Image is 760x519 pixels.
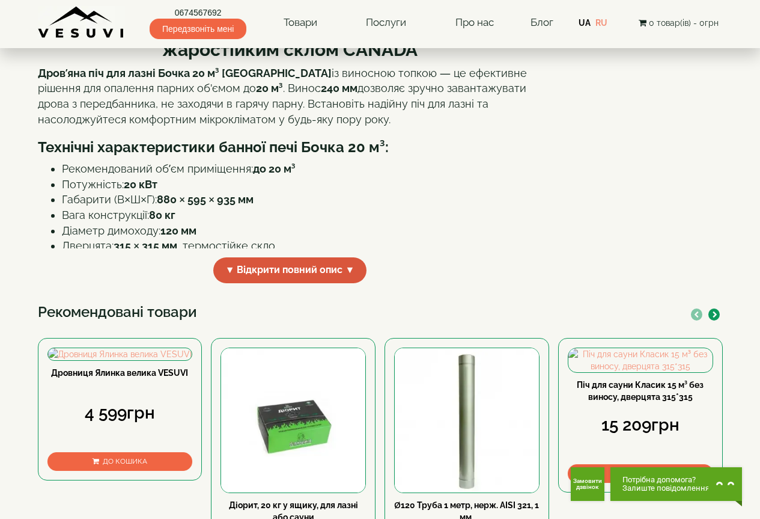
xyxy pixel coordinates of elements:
span: Потрібна допомога? [622,476,710,484]
strong: 880 × 595 × 935 мм [157,193,254,206]
img: Піч для сауни Класик 15 м³ без виносу, дверцята 315*315 [568,348,713,372]
button: До кошика [47,452,193,471]
button: Get Call button [571,467,604,501]
strong: 240 мм [321,82,357,94]
li: Діаметр димоходу: [62,223,543,239]
strong: 20 кВт [124,178,157,191]
strong: 120 мм [160,224,196,237]
a: UA [579,18,591,28]
a: Дровниця Ялинка велика VESUVI [51,368,188,378]
button: Chat button [610,467,742,501]
a: 0674567692 [150,7,246,19]
span: До кошика [103,457,147,465]
strong: 315 × 315 мм [114,239,177,252]
a: Піч для сауни Класик 15 м³ без виносу, дверцята 315*315 [577,380,704,402]
img: Дровниця Ялинка велика VESUVI [48,348,192,360]
span: Залиште повідомлення [622,484,710,493]
li: Потужність: [62,177,543,192]
b: Технічні характеристики банної печі Бочка 20 м³: [38,138,389,156]
a: Послуги [354,9,418,37]
button: 0 товар(ів) - 0грн [635,16,722,29]
div: 4 599грн [47,401,193,425]
a: Товари [272,9,329,37]
li: Вага конструкції: [62,207,543,223]
a: Блог [530,16,553,28]
p: із виносною топкою — це ефективне рішення для опалення парних об'ємом до . Винос дозволяє зручно ... [38,66,543,127]
li: Дверцята: , термостійке скло [62,238,543,254]
div: 15 209грн [568,413,713,437]
span: Передзвоніть мені [150,19,246,39]
span: ▼ Відкрити повний опис ▼ [213,257,367,283]
strong: Дров’яна піч для лазні Бочка 20 м³ [GEOGRAPHIC_DATA] [38,67,332,79]
a: Про нас [443,9,506,37]
strong: 80 кг [149,209,175,221]
strong: до 20 м³ [253,162,296,175]
span: 0 товар(ів) - 0грн [649,18,719,28]
span: Замовити дзвінок [571,478,604,490]
li: Габарити (В×Ш×Г): [62,192,543,207]
li: Рекомендований об’єм приміщення: [62,161,543,177]
h3: Рекомендовані товари [38,304,723,320]
img: Ø120 Труба 1 метр, нерж. AISI 321, 1 мм. [395,348,539,493]
a: RU [595,18,607,28]
button: До кошика [568,464,713,483]
img: Діорит, 20 кг у ящику, для лазні або сауни [221,348,365,493]
strong: 20 м³ [256,82,283,94]
img: Завод VESUVI [38,6,125,39]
